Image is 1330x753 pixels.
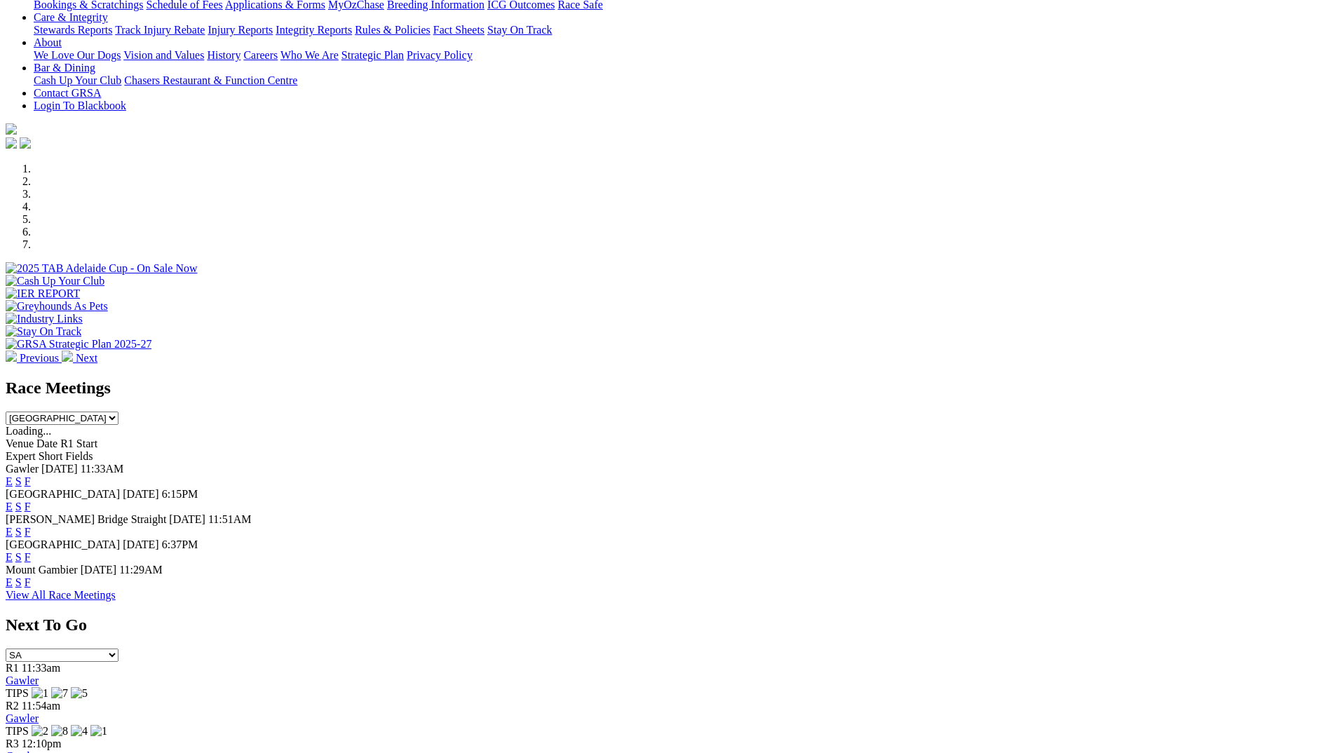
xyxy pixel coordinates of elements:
a: Strategic Plan [341,49,404,61]
span: [GEOGRAPHIC_DATA] [6,488,120,500]
a: F [25,551,31,563]
a: E [6,576,13,588]
a: Gawler [6,712,39,724]
a: Integrity Reports [276,24,352,36]
img: GRSA Strategic Plan 2025-27 [6,338,151,351]
a: S [15,526,22,538]
div: About [34,49,1324,62]
span: R2 [6,700,19,712]
span: Fields [65,450,93,462]
img: 7 [51,687,68,700]
img: Cash Up Your Club [6,275,104,287]
a: Next [62,352,97,364]
img: facebook.svg [6,137,17,149]
a: Gawler [6,674,39,686]
img: 4 [71,725,88,738]
img: Greyhounds As Pets [6,300,108,313]
span: Venue [6,437,34,449]
span: [GEOGRAPHIC_DATA] [6,538,120,550]
img: 1 [32,687,48,700]
img: 2 [32,725,48,738]
a: Login To Blackbook [34,100,126,111]
div: Bar & Dining [34,74,1324,87]
a: Bar & Dining [34,62,95,74]
span: 11:51AM [208,513,252,525]
a: Rules & Policies [355,24,430,36]
span: [DATE] [123,488,159,500]
img: 2025 TAB Adelaide Cup - On Sale Now [6,262,198,275]
a: E [6,501,13,513]
span: Date [36,437,57,449]
a: Track Injury Rebate [115,24,205,36]
a: Privacy Policy [407,49,473,61]
h2: Race Meetings [6,379,1324,398]
img: 5 [71,687,88,700]
a: Care & Integrity [34,11,108,23]
img: chevron-left-pager-white.svg [6,351,17,362]
span: [DATE] [169,513,205,525]
a: About [34,36,62,48]
span: [PERSON_NAME] Bridge Straight [6,513,166,525]
span: Gawler [6,463,39,475]
span: 6:37PM [162,538,198,550]
img: Stay On Track [6,325,81,338]
span: TIPS [6,687,29,699]
span: Loading... [6,425,51,437]
span: 11:29AM [119,564,163,576]
span: 11:33am [22,662,60,674]
span: 11:33AM [81,463,124,475]
a: F [25,501,31,513]
span: Short [39,450,63,462]
a: Cash Up Your Club [34,74,121,86]
a: Who We Are [280,49,339,61]
a: S [15,551,22,563]
img: twitter.svg [20,137,31,149]
div: Care & Integrity [34,24,1324,36]
a: E [6,475,13,487]
a: Contact GRSA [34,87,101,99]
img: IER REPORT [6,287,80,300]
a: S [15,475,22,487]
span: R3 [6,738,19,749]
span: Mount Gambier [6,564,78,576]
img: Industry Links [6,313,83,325]
img: 8 [51,725,68,738]
img: logo-grsa-white.png [6,123,17,135]
span: Expert [6,450,36,462]
h2: Next To Go [6,616,1324,635]
span: [DATE] [81,564,117,576]
span: R1 Start [60,437,97,449]
a: Careers [243,49,278,61]
span: [DATE] [41,463,78,475]
a: Stewards Reports [34,24,112,36]
span: Previous [20,352,59,364]
a: History [207,49,240,61]
a: Previous [6,352,62,364]
a: View All Race Meetings [6,589,116,601]
a: E [6,551,13,563]
span: TIPS [6,725,29,737]
a: F [25,475,31,487]
a: Vision and Values [123,49,204,61]
span: Next [76,352,97,364]
a: Chasers Restaurant & Function Centre [124,74,297,86]
img: chevron-right-pager-white.svg [62,351,73,362]
span: 12:10pm [22,738,62,749]
a: S [15,501,22,513]
a: Injury Reports [208,24,273,36]
span: R1 [6,662,19,674]
a: F [25,576,31,588]
img: 1 [90,725,107,738]
span: 11:54am [22,700,60,712]
a: Stay On Track [487,24,552,36]
span: 6:15PM [162,488,198,500]
a: Fact Sheets [433,24,484,36]
a: E [6,526,13,538]
span: [DATE] [123,538,159,550]
a: We Love Our Dogs [34,49,121,61]
a: S [15,576,22,588]
a: F [25,526,31,538]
